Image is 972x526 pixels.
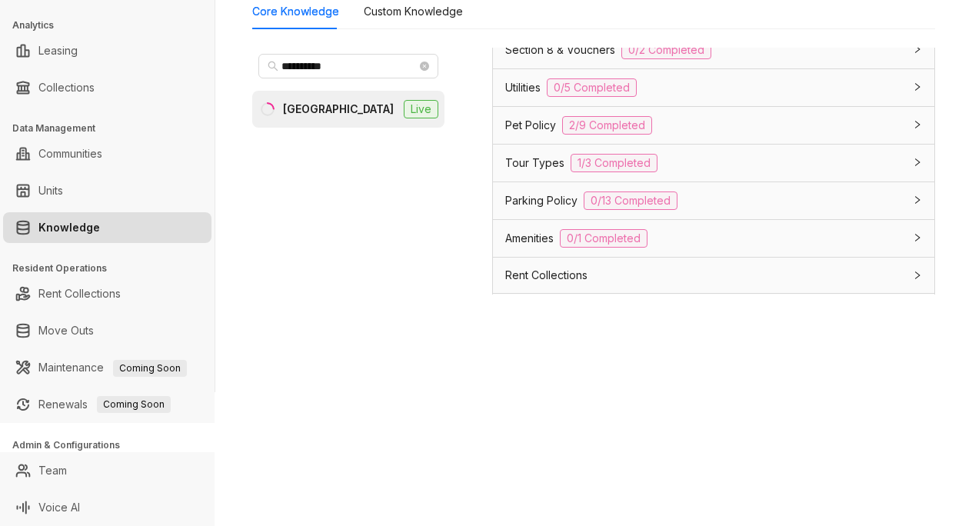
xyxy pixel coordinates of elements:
[3,278,211,309] li: Rent Collections
[913,82,922,92] span: collapsed
[420,62,429,71] span: close-circle
[3,35,211,66] li: Leasing
[3,389,211,420] li: Renewals
[493,182,934,219] div: Parking Policy0/13 Completed
[621,41,711,59] span: 0/2 Completed
[493,145,934,181] div: Tour Types1/3 Completed
[913,195,922,205] span: collapsed
[3,492,211,523] li: Voice AI
[12,122,215,135] h3: Data Management
[38,212,100,243] a: Knowledge
[38,492,80,523] a: Voice AI
[505,192,578,209] span: Parking Policy
[38,315,94,346] a: Move Outs
[38,35,78,66] a: Leasing
[12,261,215,275] h3: Resident Operations
[505,117,556,134] span: Pet Policy
[913,233,922,242] span: collapsed
[584,191,677,210] span: 0/13 Completed
[493,69,934,106] div: Utilities0/5 Completed
[913,158,922,167] span: collapsed
[3,315,211,346] li: Move Outs
[3,455,211,486] li: Team
[493,258,934,293] div: Rent Collections
[268,61,278,72] span: search
[364,3,463,20] div: Custom Knowledge
[283,101,394,118] div: [GEOGRAPHIC_DATA]
[3,72,211,103] li: Collections
[38,455,67,486] a: Team
[252,3,339,20] div: Core Knowledge
[505,79,541,96] span: Utilities
[97,396,171,413] span: Coming Soon
[404,100,438,118] span: Live
[562,116,652,135] span: 2/9 Completed
[547,78,637,97] span: 0/5 Completed
[913,271,922,280] span: collapsed
[38,72,95,103] a: Collections
[3,352,211,383] li: Maintenance
[38,389,171,420] a: RenewalsComing Soon
[12,438,215,452] h3: Admin & Configurations
[12,18,215,32] h3: Analytics
[913,120,922,129] span: collapsed
[505,42,615,58] span: Section 8 & Vouchers
[3,138,211,169] li: Communities
[571,154,657,172] span: 1/3 Completed
[38,278,121,309] a: Rent Collections
[493,294,934,329] div: Surrounding Area
[113,360,187,377] span: Coming Soon
[493,32,934,68] div: Section 8 & Vouchers0/2 Completed
[38,138,102,169] a: Communities
[38,175,63,206] a: Units
[3,175,211,206] li: Units
[913,45,922,54] span: collapsed
[505,155,564,171] span: Tour Types
[560,229,647,248] span: 0/1 Completed
[505,230,554,247] span: Amenities
[493,107,934,144] div: Pet Policy2/9 Completed
[505,267,588,284] span: Rent Collections
[493,220,934,257] div: Amenities0/1 Completed
[3,212,211,243] li: Knowledge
